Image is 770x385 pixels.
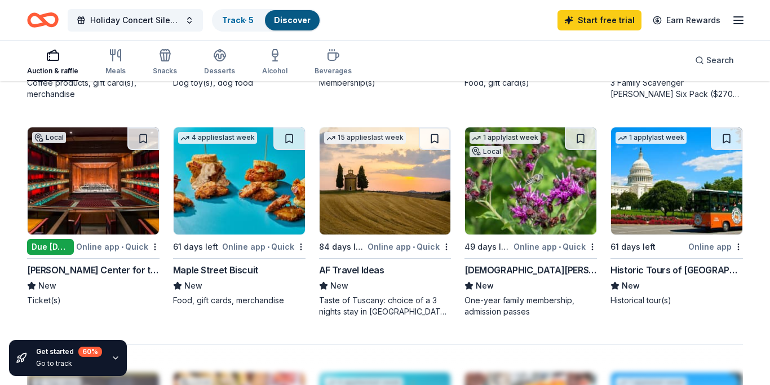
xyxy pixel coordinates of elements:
div: Online app [688,240,743,254]
div: Desserts [204,67,235,76]
div: 3 Family Scavenger [PERSON_NAME] Six Pack ($270 Value), 2 Date Night Scavenger [PERSON_NAME] Two ... [610,77,743,100]
div: [DEMOGRAPHIC_DATA][PERSON_NAME] Wildflower Center [464,263,597,277]
img: Image for Tobin Center for the Performing Arts [28,127,159,234]
button: Search [686,49,743,72]
span: New [622,279,640,293]
button: Beverages [315,44,352,81]
div: Dog toy(s), dog food [173,77,306,88]
div: Alcohol [262,67,287,76]
img: Image for Maple Street Biscuit [174,127,305,234]
span: • [121,242,123,251]
div: Online app Quick [514,240,597,254]
button: Auction & raffle [27,44,78,81]
span: New [476,279,494,293]
a: Home [27,7,59,33]
div: Coffee products, gift card(s), merchandise [27,77,160,100]
div: One-year family membership, admission passes [464,295,597,317]
a: Image for Maple Street Biscuit4 applieslast week61 days leftOnline app•QuickMaple Street BiscuitN... [173,127,306,306]
span: Holiday Concert Silent Auction [90,14,180,27]
div: Local [470,146,503,157]
a: Start free trial [557,10,641,30]
div: Historical tour(s) [610,295,743,306]
button: Track· 5Discover [212,9,321,32]
div: 61 days left [610,240,656,254]
span: • [267,242,269,251]
div: Online app Quick [368,240,451,254]
a: Discover [274,15,311,25]
div: 84 days left [319,240,366,254]
div: 61 days left [173,240,218,254]
img: Image for AF Travel Ideas [320,127,451,234]
a: Earn Rewards [646,10,727,30]
div: Membership(s) [319,77,452,88]
div: Snacks [153,67,177,76]
span: New [38,279,56,293]
span: New [330,279,348,293]
a: Image for Lady Bird Johnson Wildflower Center1 applylast weekLocal49 days leftOnline app•Quick[DE... [464,127,597,317]
div: [PERSON_NAME] Center for the Performing Arts [27,263,160,277]
div: Auction & raffle [27,67,78,76]
div: 15 applies last week [324,132,406,144]
button: Alcohol [262,44,287,81]
a: Image for Historic Tours of America1 applylast week61 days leftOnline appHistoric Tours of [GEOGR... [610,127,743,306]
div: 1 apply last week [616,132,687,144]
div: Meals [105,67,126,76]
div: 1 apply last week [470,132,541,144]
div: Food, gift cards, merchandise [173,295,306,306]
div: AF Travel Ideas [319,263,384,277]
button: Holiday Concert Silent Auction [68,9,203,32]
button: Desserts [204,44,235,81]
div: Due [DATE] [27,239,74,255]
span: New [184,279,202,293]
div: Historic Tours of [GEOGRAPHIC_DATA] [610,263,743,277]
img: Image for Lady Bird Johnson Wildflower Center [465,127,596,234]
button: Snacks [153,44,177,81]
span: Search [706,54,734,67]
a: Image for Tobin Center for the Performing ArtsLocalDue [DATE]Online app•Quick[PERSON_NAME] Center... [27,127,160,306]
div: 4 applies last week [178,132,257,144]
div: Taste of Tuscany: choice of a 3 nights stay in [GEOGRAPHIC_DATA] or a 5 night stay in [GEOGRAPHIC... [319,295,452,317]
button: Meals [105,44,126,81]
img: Image for Historic Tours of America [611,127,742,234]
div: Go to track [36,359,102,368]
div: Local [32,132,66,143]
div: Online app Quick [76,240,160,254]
div: Food, gift card(s) [464,77,597,88]
div: Maple Street Biscuit [173,263,258,277]
div: Ticket(s) [27,295,160,306]
span: • [413,242,415,251]
div: Get started [36,347,102,357]
div: Beverages [315,67,352,76]
a: Track· 5 [222,15,254,25]
a: Image for AF Travel Ideas15 applieslast week84 days leftOnline app•QuickAF Travel IdeasNewTaste o... [319,127,452,317]
span: • [559,242,561,251]
div: Online app Quick [222,240,306,254]
div: 49 days left [464,240,511,254]
div: 60 % [78,347,102,357]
